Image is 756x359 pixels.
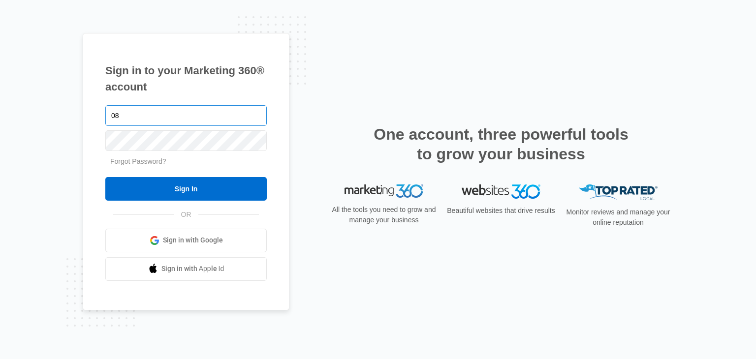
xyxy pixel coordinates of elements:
[163,235,223,245] span: Sign in with Google
[110,157,166,165] a: Forgot Password?
[161,264,224,274] span: Sign in with Apple Id
[371,124,631,164] h2: One account, three powerful tools to grow your business
[105,62,267,95] h1: Sign in to your Marketing 360® account
[105,257,267,281] a: Sign in with Apple Id
[105,177,267,201] input: Sign In
[563,207,673,228] p: Monitor reviews and manage your online reputation
[105,229,267,252] a: Sign in with Google
[579,184,658,201] img: Top Rated Local
[105,105,267,126] input: Email
[345,184,423,198] img: Marketing 360
[446,206,556,216] p: Beautiful websites that drive results
[462,184,540,199] img: Websites 360
[174,209,198,220] span: OR
[329,205,439,225] p: All the tools you need to grow and manage your business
